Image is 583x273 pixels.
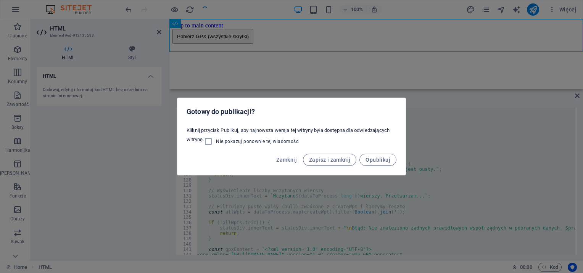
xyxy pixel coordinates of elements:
span: Opublikuj [366,157,390,163]
h2: Gotowy do publikacji? [187,107,396,116]
div: Kliknij przycisk Publikuj, aby najnowsza wersja tej witryny była dostępna dla odwiedzających witr... [177,124,406,149]
span: Nie pokazuj ponownie tej wiadomości [216,138,300,145]
span: Zamknij [276,157,297,163]
button: Zamknij [273,154,300,166]
button: Zapisz i zamknij [303,154,356,166]
a: Skip to main content [3,3,54,10]
button: Opublikuj [359,154,396,166]
span: Zapisz i zamknij [309,157,350,163]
